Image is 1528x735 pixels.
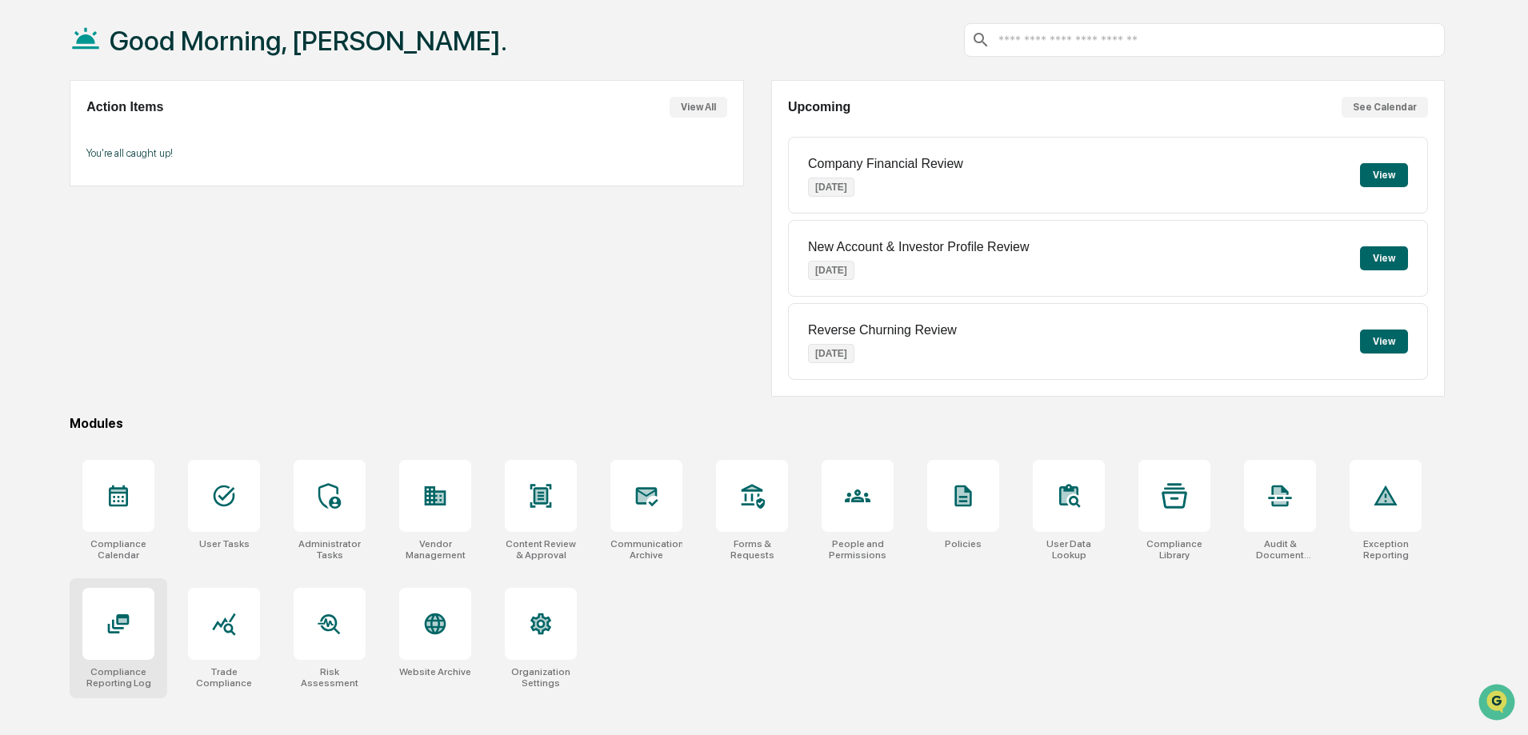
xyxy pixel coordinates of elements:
[54,122,262,138] div: Start new chat
[808,261,854,280] p: [DATE]
[808,157,963,171] p: Company Financial Review
[10,226,107,254] a: 🔎Data Lookup
[1360,330,1408,354] button: View
[32,232,101,248] span: Data Lookup
[808,323,957,338] p: Reverse Churning Review
[505,538,577,561] div: Content Review & Approval
[82,666,154,689] div: Compliance Reporting Log
[32,202,103,218] span: Preclearance
[294,666,366,689] div: Risk Assessment
[16,34,291,59] p: How can we help?
[110,195,205,224] a: 🗄️Attestations
[113,270,194,283] a: Powered byPylon
[399,538,471,561] div: Vendor Management
[16,234,29,246] div: 🔎
[294,538,366,561] div: Administrator Tasks
[110,25,507,57] h1: Good Morning, [PERSON_NAME].
[54,138,202,151] div: We're available if you need us!
[1342,97,1428,118] button: See Calendar
[399,666,471,677] div: Website Archive
[1244,538,1316,561] div: Audit & Document Logs
[188,666,260,689] div: Trade Compliance
[1360,163,1408,187] button: View
[86,147,726,159] p: You're all caught up!
[788,100,850,114] h2: Upcoming
[808,240,1030,254] p: New Account & Investor Profile Review
[670,97,727,118] button: View All
[16,122,45,151] img: 1746055101610-c473b297-6a78-478c-a979-82029cc54cd1
[272,127,291,146] button: Start new chat
[10,195,110,224] a: 🖐️Preclearance
[1360,246,1408,270] button: View
[16,203,29,216] div: 🖐️
[132,202,198,218] span: Attestations
[822,538,894,561] div: People and Permissions
[1138,538,1210,561] div: Compliance Library
[808,344,854,363] p: [DATE]
[86,100,163,114] h2: Action Items
[716,538,788,561] div: Forms & Requests
[945,538,982,549] div: Policies
[1033,538,1105,561] div: User Data Lookup
[1350,538,1422,561] div: Exception Reporting
[159,271,194,283] span: Pylon
[808,178,854,197] p: [DATE]
[1477,682,1520,725] iframe: Open customer support
[42,73,264,90] input: Clear
[199,538,250,549] div: User Tasks
[116,203,129,216] div: 🗄️
[610,538,682,561] div: Communications Archive
[82,538,154,561] div: Compliance Calendar
[70,416,1445,431] div: Modules
[505,666,577,689] div: Organization Settings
